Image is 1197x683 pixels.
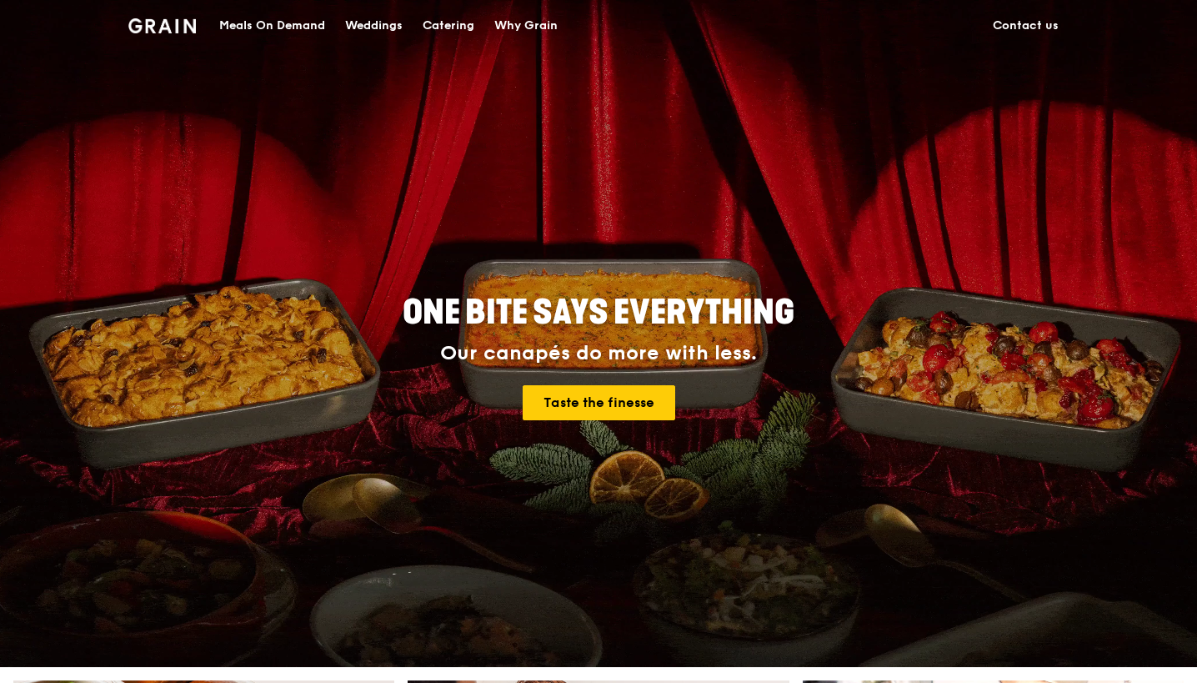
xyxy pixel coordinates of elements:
[219,1,325,51] div: Meals On Demand
[423,1,474,51] div: Catering
[403,293,794,333] span: ONE BITE SAYS EVERYTHING
[345,1,403,51] div: Weddings
[128,18,196,33] img: Grain
[983,1,1069,51] a: Contact us
[484,1,568,51] a: Why Grain
[523,385,675,420] a: Taste the finesse
[298,342,899,365] div: Our canapés do more with less.
[335,1,413,51] a: Weddings
[494,1,558,51] div: Why Grain
[413,1,484,51] a: Catering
